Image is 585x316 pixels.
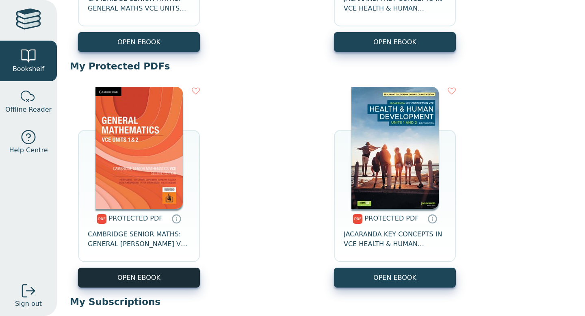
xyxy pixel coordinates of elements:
a: OPEN EBOOK [78,268,200,288]
img: bbedf1c5-5c8e-4c9d-9286-b7781b5448a4.jpg [351,87,439,209]
a: OPEN EBOOK [334,268,456,288]
span: Sign out [15,299,42,309]
img: pdf.svg [353,214,363,224]
img: pdf.svg [97,214,107,224]
a: Protected PDFs cannot be printed, copied or shared. They can be accessed online through Education... [427,214,437,223]
span: PROTECTED PDF [365,214,419,222]
p: My Subscriptions [70,296,572,308]
span: CAMBRIDGE SENIOR MATHS: GENERAL [PERSON_NAME] VCE UNITS 1&2 [88,229,190,249]
span: Offline Reader [5,105,52,115]
a: Protected PDFs cannot be printed, copied or shared. They can be accessed online through Education... [171,214,181,223]
span: Bookshelf [13,64,44,74]
button: OPEN EBOOK [334,32,456,52]
img: 7427b572-0d0b-412c-8762-bae5e50f5011.jpg [95,87,183,209]
span: PROTECTED PDF [109,214,163,222]
button: OPEN EBOOK [78,32,200,52]
span: Help Centre [9,145,48,155]
p: My Protected PDFs [70,60,572,72]
span: JACARANDA KEY CONCEPTS IN VCE HEALTH & HUMAN DEVELOPMENT UNITS 1&2 PRINT & LEARNON EBOOK 8E [344,229,446,249]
